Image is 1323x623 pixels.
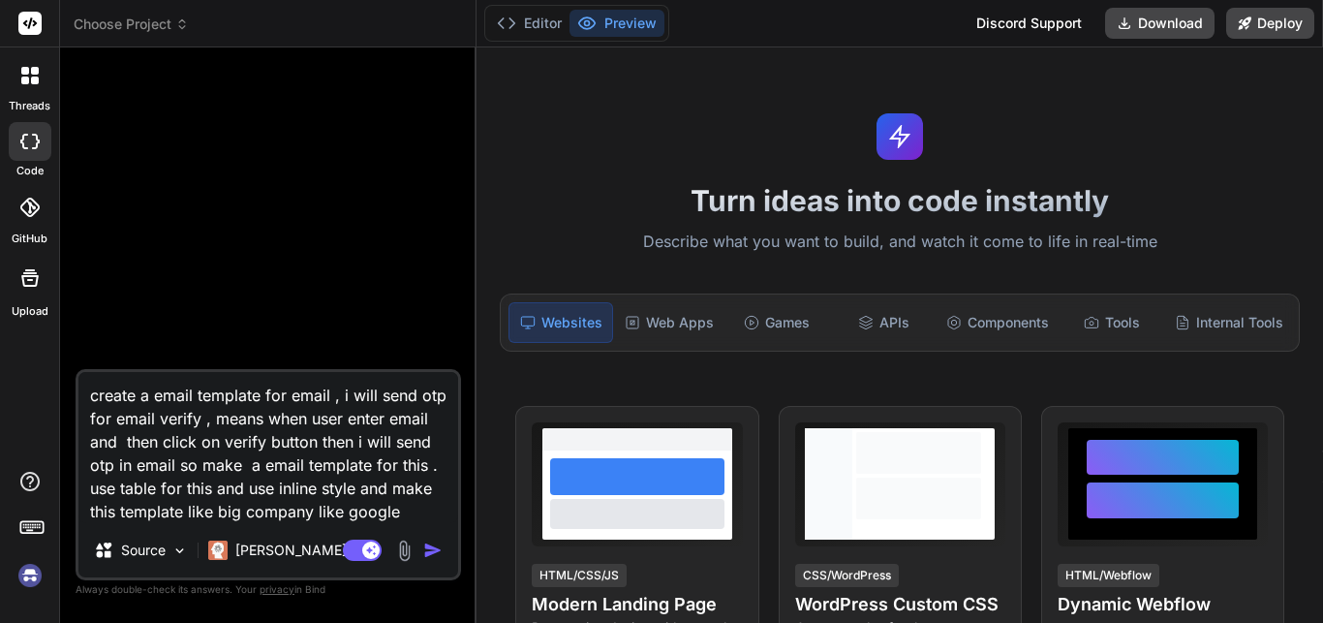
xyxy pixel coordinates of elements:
[725,302,828,343] div: Games
[235,541,380,560] p: [PERSON_NAME] 4 S..
[569,10,664,37] button: Preview
[12,303,48,320] label: Upload
[488,230,1311,255] p: Describe what you want to build, and watch it come to life in real-time
[121,541,166,560] p: Source
[489,10,569,37] button: Editor
[938,302,1057,343] div: Components
[14,559,46,592] img: signin
[1061,302,1163,343] div: Tools
[832,302,935,343] div: APIs
[488,183,1311,218] h1: Turn ideas into code instantly
[1105,8,1215,39] button: Download
[9,98,50,114] label: threads
[617,302,722,343] div: Web Apps
[12,231,47,247] label: GitHub
[1167,302,1291,343] div: Internal Tools
[171,543,188,559] img: Pick Models
[260,583,294,595] span: privacy
[508,302,613,343] div: Websites
[76,580,461,599] p: Always double-check its answers. Your in Bind
[74,15,189,34] span: Choose Project
[78,372,458,523] textarea: create a email template for email , i will send otp for email verify , means when user enter emai...
[16,163,44,179] label: code
[423,541,443,560] img: icon
[795,591,1005,618] h4: WordPress Custom CSS
[965,8,1093,39] div: Discord Support
[1226,8,1314,39] button: Deploy
[795,564,899,587] div: CSS/WordPress
[208,541,228,560] img: Claude 4 Sonnet
[393,540,415,562] img: attachment
[532,564,627,587] div: HTML/CSS/JS
[532,591,742,618] h4: Modern Landing Page
[1058,564,1159,587] div: HTML/Webflow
